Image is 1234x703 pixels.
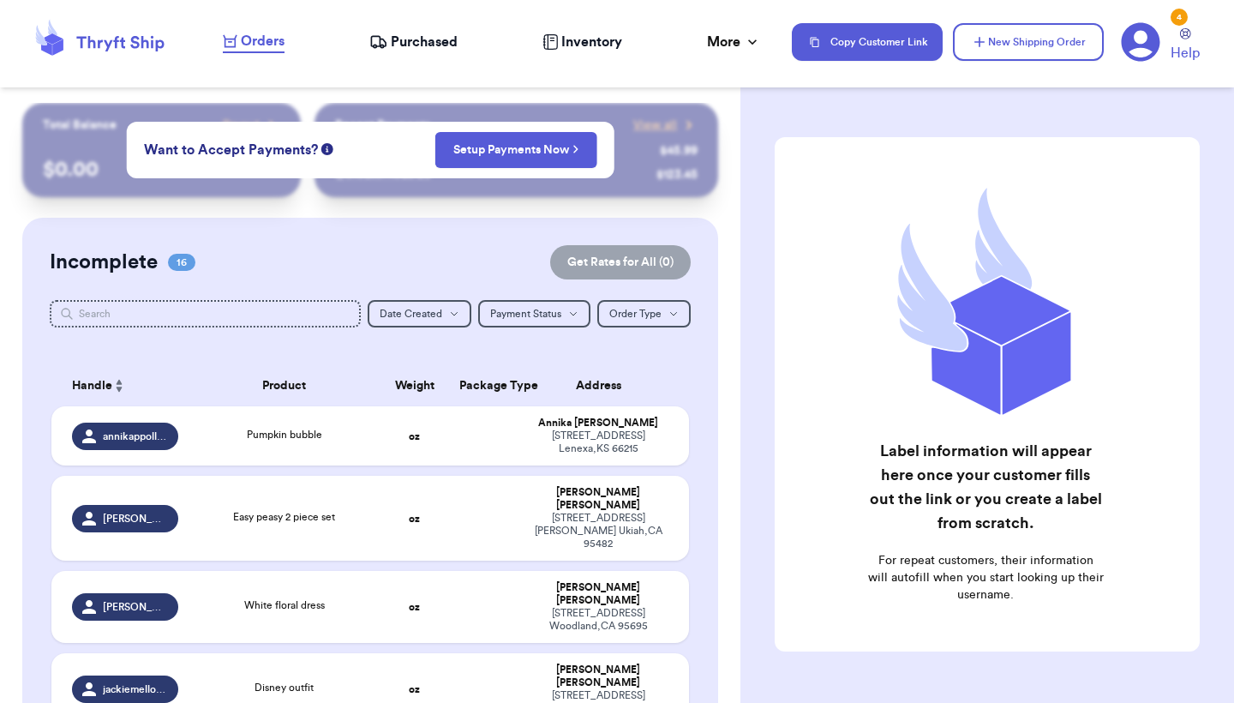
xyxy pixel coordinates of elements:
button: Copy Customer Link [792,23,943,61]
span: Inventory [561,32,622,52]
p: $ 0.00 [43,156,280,183]
a: Purchased [369,32,458,52]
div: 4 [1171,9,1188,26]
span: Help [1171,43,1200,63]
p: For repeat customers, their information will autofill when you start looking up their username. [867,552,1104,604]
p: Total Balance [43,117,117,134]
a: View all [633,117,698,134]
a: Payout [223,117,280,134]
span: Payout [223,117,260,134]
th: Weight [380,365,449,406]
span: 16 [168,254,195,271]
span: Orders [241,31,285,51]
strong: oz [409,684,420,694]
a: Orders [223,31,285,53]
span: Pumpkin bubble [247,430,322,440]
div: [STREET_ADDRESS] Woodland , CA 95695 [528,607,668,633]
th: Product [189,365,380,406]
span: Purchased [391,32,458,52]
span: [PERSON_NAME].m.z [103,600,168,614]
button: New Shipping Order [953,23,1104,61]
a: Inventory [542,32,622,52]
span: Disney outfit [255,682,314,693]
button: Order Type [597,300,691,327]
a: Help [1171,28,1200,63]
input: Search [50,300,361,327]
a: 4 [1121,22,1160,62]
button: Get Rates for All (0) [550,245,691,279]
a: Setup Payments Now [453,141,579,159]
span: View all [633,117,677,134]
span: Payment Status [490,309,561,319]
span: Handle [72,377,112,395]
button: Date Created [368,300,471,327]
span: Easy peasy 2 piece set [233,512,335,522]
span: White floral dress [244,600,325,610]
div: Annika [PERSON_NAME] [528,417,668,430]
div: [STREET_ADDRESS][PERSON_NAME] Ukiah , CA 95482 [528,512,668,550]
div: $ 123.45 [656,166,698,183]
div: [PERSON_NAME] [PERSON_NAME] [528,581,668,607]
span: Order Type [609,309,662,319]
h2: Incomplete [50,249,158,276]
strong: oz [409,431,420,442]
p: Recent Payments [335,117,430,134]
button: Sort ascending [112,376,126,396]
span: [PERSON_NAME].albritton_ [103,512,168,526]
div: [STREET_ADDRESS] Lenexa , KS 66215 [528,430,668,455]
button: Payment Status [478,300,590,327]
div: More [707,32,761,52]
span: jackiemellott-[PERSON_NAME] [103,682,168,696]
th: Address [518,365,689,406]
strong: oz [409,602,420,612]
div: [PERSON_NAME] [PERSON_NAME] [528,664,668,689]
span: annikappollard [103,430,168,443]
div: $ 45.99 [660,142,698,159]
button: Setup Payments Now [435,132,597,168]
th: Package Type [449,365,518,406]
div: [PERSON_NAME] [PERSON_NAME] [528,486,668,512]
strong: oz [409,514,420,524]
h2: Label information will appear here once your customer fills out the link or you create a label fr... [867,439,1104,535]
span: Want to Accept Payments? [144,140,318,160]
span: Date Created [380,309,442,319]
